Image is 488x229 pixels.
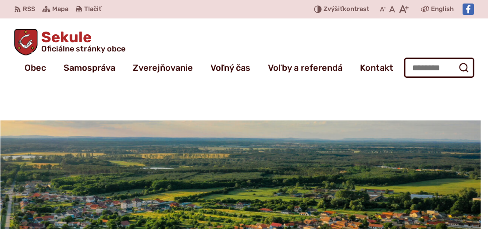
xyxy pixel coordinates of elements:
[64,55,115,80] a: Samospráva
[25,55,46,80] a: Obec
[360,55,393,80] a: Kontakt
[463,4,474,15] img: Prejsť na Facebook stránku
[14,29,125,55] a: Logo Sekule, prejsť na domovskú stránku.
[133,55,193,80] a: Zverejňovanie
[23,4,35,15] span: RSS
[324,6,369,13] span: kontrast
[324,5,343,13] span: Zvýšiť
[41,45,125,53] span: Oficiálne stránky obce
[52,4,68,15] span: Mapa
[210,55,250,80] a: Voľný čas
[14,29,38,55] img: Prejsť na domovskú stránku
[38,30,125,53] h1: Sekule
[84,6,101,13] span: Tlačiť
[431,4,454,15] span: English
[268,55,342,80] a: Voľby a referendá
[429,4,456,15] a: English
